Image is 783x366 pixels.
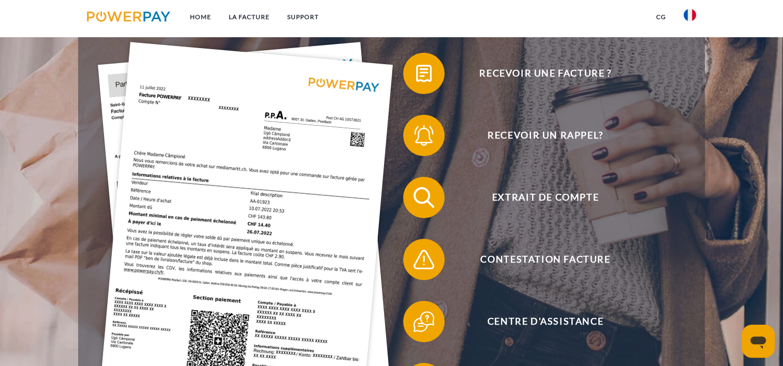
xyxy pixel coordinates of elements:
span: Recevoir un rappel? [419,115,672,156]
a: LA FACTURE [220,8,278,26]
span: Centre d'assistance [419,301,672,342]
img: logo-powerpay.svg [87,11,170,22]
button: Centre d'assistance [403,301,672,342]
button: Extrait de compte [403,177,672,218]
img: qb_bill.svg [411,60,437,86]
a: CG [647,8,675,26]
span: Extrait de compte [419,177,672,218]
button: Recevoir un rappel? [403,115,672,156]
img: qb_warning.svg [411,247,437,272]
a: Support [278,8,328,26]
span: Recevoir une facture ? [419,53,672,94]
img: qb_bell.svg [411,123,437,148]
span: Contestation Facture [419,239,672,280]
img: qb_search.svg [411,185,437,210]
button: Contestation Facture [403,239,672,280]
a: Home [181,8,220,26]
button: Recevoir une facture ? [403,53,672,94]
img: qb_help.svg [411,309,437,334]
img: fr [684,9,696,21]
iframe: Bouton de lancement de la fenêtre de messagerie [742,325,775,358]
